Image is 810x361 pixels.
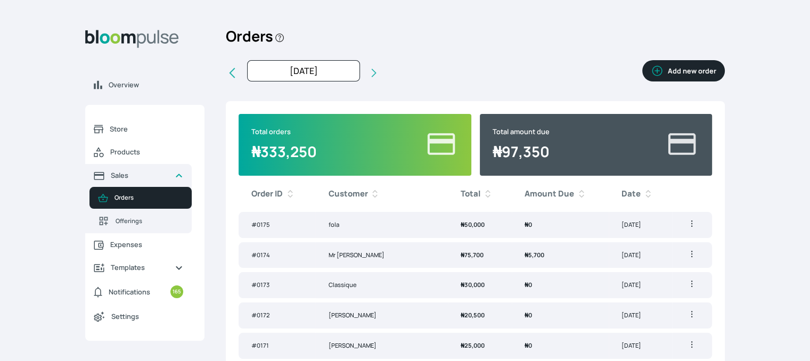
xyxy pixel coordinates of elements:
[461,251,464,259] span: ₦
[525,251,544,259] span: 5,700
[525,341,532,349] span: 0
[85,305,192,328] a: Settings
[239,242,315,268] td: # 0174
[525,188,574,200] b: Amount Due
[315,242,447,268] td: Mr [PERSON_NAME]
[621,188,641,200] b: Date
[85,233,192,256] a: Expenses
[85,256,192,279] a: Templates
[85,118,192,141] a: Store
[85,141,192,164] a: Products
[461,341,464,349] span: ₦
[116,217,183,226] span: Offerings
[251,142,317,161] span: 333,250
[609,242,672,268] td: [DATE]
[251,127,317,137] p: Total orders
[110,124,183,134] span: Store
[461,220,485,228] span: 50,000
[111,262,166,273] span: Templates
[114,193,183,202] span: Orders
[461,341,485,349] span: 25,000
[89,209,192,233] a: Offerings
[109,80,196,90] span: Overview
[111,170,166,180] span: Sales
[609,212,672,238] td: [DATE]
[239,333,315,359] td: # 0171
[461,281,464,289] span: ₦
[493,142,550,161] span: 97,350
[461,220,464,228] span: ₦
[85,30,179,48] img: Bloom Logo
[493,127,550,137] p: Total amount due
[170,285,183,298] small: 165
[525,251,528,259] span: ₦
[525,281,532,289] span: 0
[251,142,260,161] span: ₦
[85,21,204,348] aside: Sidebar
[110,240,183,250] span: Expenses
[315,212,447,238] td: fola
[525,311,528,319] span: ₦
[525,220,532,228] span: 0
[315,302,447,329] td: [PERSON_NAME]
[239,302,315,329] td: # 0172
[461,251,484,259] span: 75,700
[239,272,315,298] td: # 0173
[226,21,285,60] h2: Orders
[525,281,528,289] span: ₦
[85,73,204,96] a: Overview
[493,142,502,161] span: ₦
[525,311,532,319] span: 0
[251,188,283,200] b: Order ID
[461,311,464,319] span: ₦
[85,279,192,305] a: Notifications165
[89,187,192,209] a: Orders
[239,212,315,238] td: # 0175
[642,60,725,81] button: Add new order
[525,220,528,228] span: ₦
[315,272,447,298] td: Classique
[461,188,480,200] b: Total
[328,188,367,200] b: Customer
[111,311,183,322] span: Settings
[85,164,192,187] a: Sales
[642,60,725,86] a: Add new order
[609,333,672,359] td: [DATE]
[525,341,528,349] span: ₦
[315,333,447,359] td: [PERSON_NAME]
[110,147,183,157] span: Products
[461,311,485,319] span: 20,500
[461,281,485,289] span: 30,000
[109,287,150,297] span: Notifications
[609,302,672,329] td: [DATE]
[609,272,672,298] td: [DATE]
